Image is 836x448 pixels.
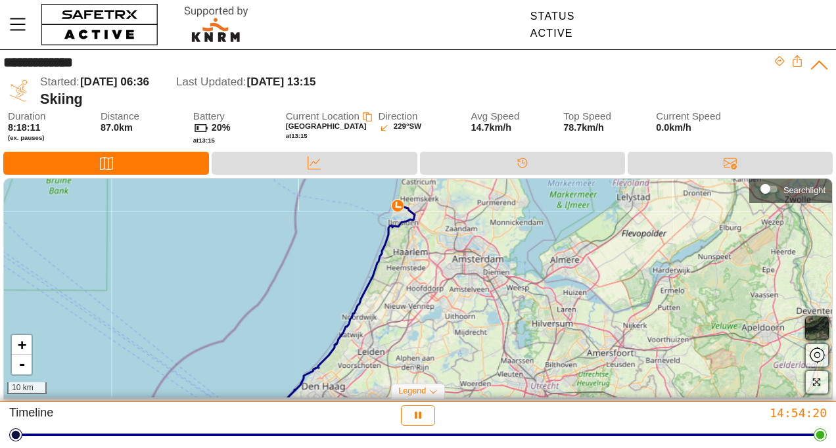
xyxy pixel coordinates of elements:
img: RescueLogo.svg [169,3,264,46]
div: Active [530,28,575,39]
span: Current Speed [656,111,740,122]
div: Timeline [9,405,279,426]
span: 14.7km/h [471,122,511,133]
div: 10 km [7,382,47,394]
div: Searchlight [783,185,825,195]
div: Skiing [40,91,774,108]
span: 0.0km/h [656,122,740,133]
span: 8:18:11 [8,122,41,133]
span: Distance [101,111,185,122]
span: [DATE] 06:36 [80,76,149,88]
span: 229° [394,122,409,133]
span: Avg Speed [471,111,555,122]
span: (ex. pauses) [8,134,92,142]
span: at 13:15 [286,132,308,139]
span: 20% [212,122,231,133]
div: Searchlight [756,179,825,199]
span: 78.7km/h [563,122,604,133]
span: Top Speed [563,111,647,122]
img: SKIING.svg [3,76,34,106]
span: [GEOGRAPHIC_DATA] [286,122,367,130]
div: 14:54:20 [557,405,827,420]
a: Zoom out [12,355,32,374]
div: Timeline [420,152,625,175]
span: Current Location [286,110,360,122]
span: Legend [398,386,426,395]
a: Zoom in [12,335,32,355]
div: Map [3,152,209,175]
span: Started: [40,76,80,88]
span: 87.0km [101,122,133,133]
div: Messages [628,152,833,175]
div: Status [530,11,575,22]
img: PathDirectionCurrent.svg [391,199,404,212]
span: Direction [379,111,463,122]
span: at 13:15 [193,137,215,144]
div: Data [212,152,417,175]
span: [DATE] 13:15 [246,76,315,88]
span: Duration [8,111,92,122]
span: SW [409,122,422,133]
span: Last Updated: [176,76,246,88]
span: Battery [193,111,277,122]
